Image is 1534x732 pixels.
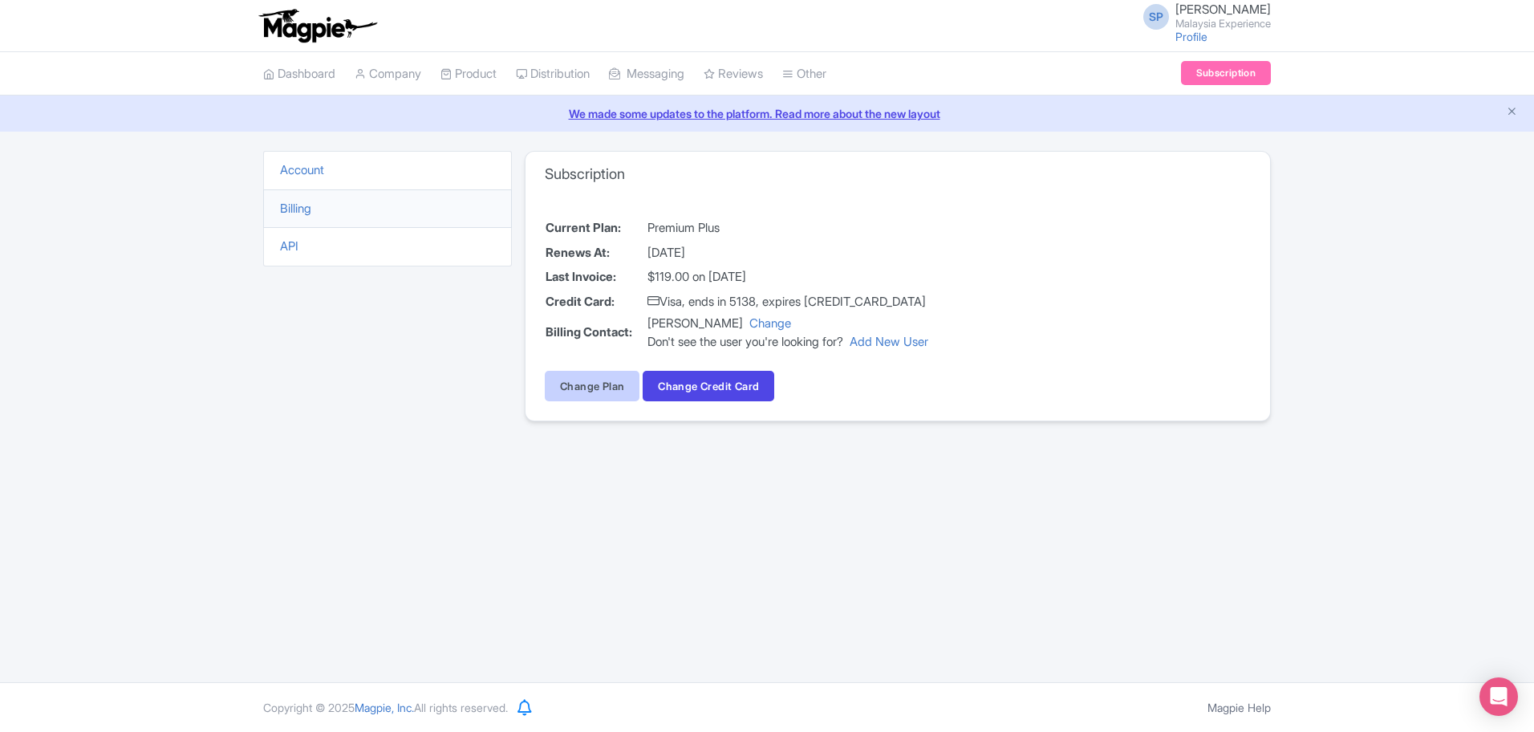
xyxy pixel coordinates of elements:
th: Billing Contact: [545,314,647,352]
a: Product [440,52,497,96]
a: Other [782,52,826,96]
td: [DATE] [647,241,929,266]
th: Last Invoice: [545,265,647,290]
th: Renews At: [545,241,647,266]
a: Change Plan [545,371,639,401]
td: Premium Plus [647,216,929,241]
h3: Subscription [545,165,625,183]
a: API [280,238,298,254]
a: Reviews [704,52,763,96]
a: Change [749,315,791,331]
td: $119.00 on [DATE] [647,265,929,290]
a: Account [280,162,324,177]
img: logo-ab69f6fb50320c5b225c76a69d11143b.png [255,8,379,43]
a: Company [355,52,421,96]
div: Open Intercom Messenger [1479,677,1518,716]
div: Don't see the user you're looking for? [647,333,928,352]
a: Add New User [850,334,928,349]
div: Copyright © 2025 All rights reserved. [254,699,517,716]
a: Profile [1175,30,1207,43]
button: Close announcement [1506,104,1518,122]
a: Dashboard [263,52,335,96]
a: Magpie Help [1207,701,1271,714]
a: Subscription [1181,61,1271,85]
th: Current Plan: [545,216,647,241]
small: Malaysia Experience [1175,18,1271,29]
span: [PERSON_NAME] [1175,2,1271,17]
a: Billing [280,201,311,216]
a: We made some updates to the platform. Read more about the new layout [10,105,1524,122]
span: Magpie, Inc. [355,701,414,714]
th: Credit Card: [545,290,647,315]
a: Distribution [516,52,590,96]
span: SP [1143,4,1169,30]
a: Messaging [609,52,684,96]
td: Visa, ends in 5138, expires [CREDIT_CARD_DATA] [647,290,929,315]
td: [PERSON_NAME] [647,314,929,352]
button: Change Credit Card [643,371,774,401]
a: SP [PERSON_NAME] Malaysia Experience [1134,3,1271,29]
